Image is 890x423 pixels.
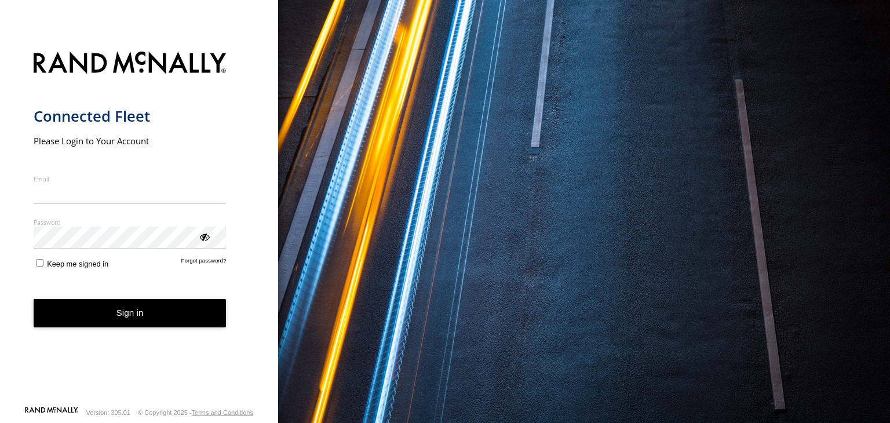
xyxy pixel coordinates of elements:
[181,257,227,268] a: Forgot password?
[36,259,43,267] input: Keep me signed in
[86,409,130,416] div: Version: 305.01
[34,299,227,327] button: Sign in
[198,231,210,242] div: ViewPassword
[34,218,227,227] label: Password
[34,49,227,79] img: Rand McNally
[34,45,245,406] form: main
[34,107,227,126] h1: Connected Fleet
[34,174,227,183] label: Email
[25,407,78,418] a: Visit our Website
[47,260,108,268] span: Keep me signed in
[34,135,227,147] h2: Please Login to Your Account
[192,409,253,416] a: Terms and Conditions
[138,409,253,416] div: © Copyright 2025 -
